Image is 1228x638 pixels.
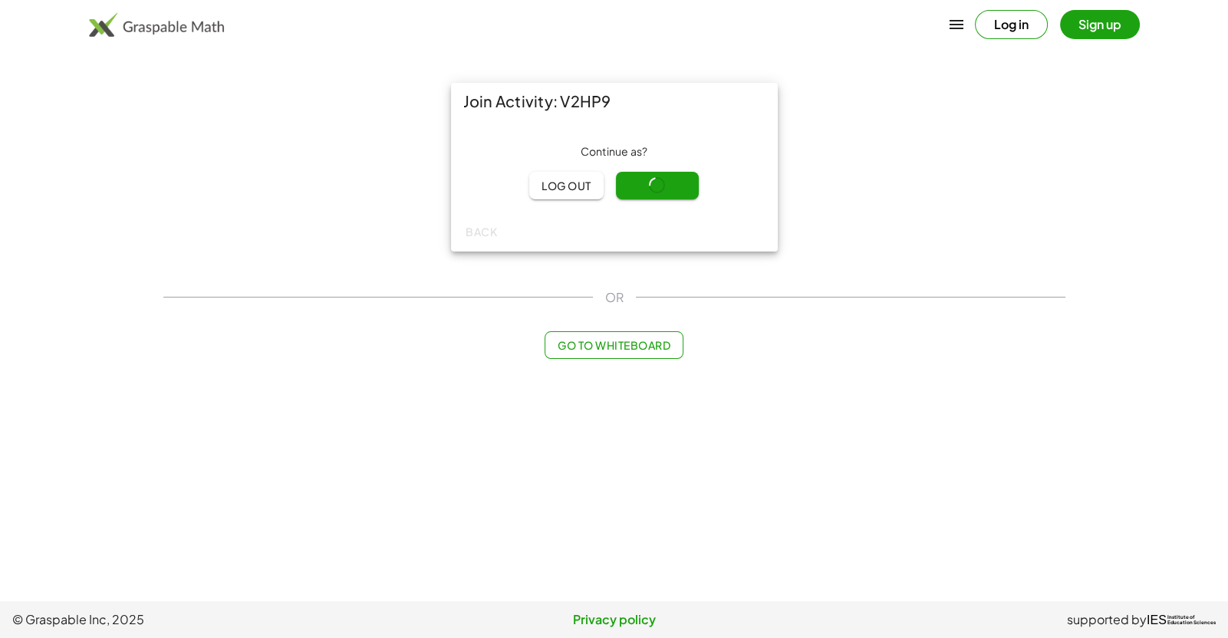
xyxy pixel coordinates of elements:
span: OR [605,288,624,307]
a: IESInstitute ofEducation Sciences [1147,610,1216,629]
button: Sign up [1060,10,1140,39]
span: Go to Whiteboard [558,338,670,352]
div: Continue as ? [463,144,765,159]
div: Join Activity: V2HP9 [451,83,778,120]
button: Log in [975,10,1048,39]
span: Institute of Education Sciences [1167,615,1216,626]
button: Log out [529,172,604,199]
span: © Graspable Inc, 2025 [12,610,413,629]
span: Log out [542,179,591,192]
a: Privacy policy [413,610,815,629]
span: IES [1147,613,1167,627]
button: Go to Whiteboard [545,331,683,359]
span: supported by [1067,610,1147,629]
